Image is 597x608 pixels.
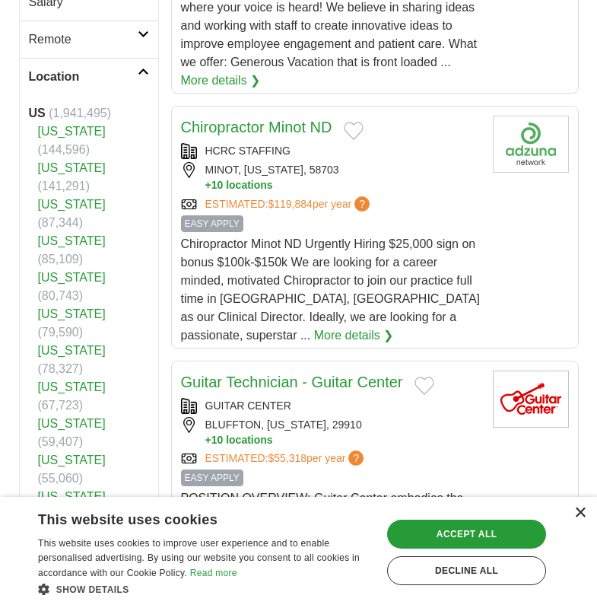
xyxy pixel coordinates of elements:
span: (59,407) [38,435,84,448]
a: [US_STATE] [38,125,106,138]
span: (67,723) [38,399,84,412]
a: ESTIMATED:$119,884per year? [205,196,373,212]
span: (1,941,495) [49,107,111,119]
a: Read more, opens a new window [190,568,237,578]
span: (85,109) [38,253,84,266]
span: ? [354,196,370,212]
span: (87,344) [38,216,84,229]
span: + [205,178,211,193]
span: Chiropractor Minot ND Urgently Hiring $25,000 sign on bonus $100k-$150k We are looking for a care... [181,237,481,342]
span: (144,596) [38,143,91,156]
span: EASY APPLY [181,470,243,486]
h2: Remote [29,30,138,49]
a: Remote [20,21,158,58]
span: + [205,433,211,447]
a: [US_STATE] [38,234,106,247]
button: Add to favorite jobs [344,122,364,140]
button: +10 locations [205,178,481,193]
a: More details ❯ [314,326,394,345]
span: This website uses cookies to improve user experience and to enable personalised advertising. By u... [38,538,360,579]
div: Accept all [387,520,546,549]
a: [US_STATE] [38,161,106,174]
strong: US [29,107,46,119]
span: (55,060) [38,472,84,485]
div: HCRC STAFFING [181,143,481,159]
div: BLUFFTON, [US_STATE], 29910 [181,417,481,447]
span: $119,884 [268,198,312,210]
a: Location [20,58,158,95]
div: This website uses cookies [38,506,334,529]
span: $55,318 [268,452,306,464]
span: Show details [56,584,129,595]
a: [US_STATE] [38,490,106,503]
span: (79,590) [38,326,84,339]
a: [US_STATE] [38,417,106,430]
span: (80,743) [38,289,84,302]
div: Decline all [387,556,546,585]
a: [US_STATE] [38,198,106,211]
a: [US_STATE] [38,380,106,393]
a: Guitar Technician - Guitar Center [181,374,403,390]
a: [US_STATE] [38,307,106,320]
a: Chiropractor Minot ND [181,119,332,135]
span: (78,327) [38,362,84,375]
a: [US_STATE] [38,271,106,284]
span: POSITION OVERVIEW: Guitar Center embodies the world of creativity and music by encouraging staff ... [181,492,464,596]
h2: Location [29,68,138,86]
a: [US_STATE] [38,454,106,466]
a: ESTIMATED:$55,318per year? [205,450,367,466]
img: Company logo [493,116,569,173]
a: More details ❯ [181,72,261,90]
div: Show details [38,581,372,597]
a: [US_STATE] [38,344,106,357]
button: +10 locations [205,433,481,447]
span: ? [348,450,364,466]
div: MINOT, [US_STATE], 58703 [181,162,481,193]
span: (141,291) [38,180,91,193]
button: Add to favorite jobs [414,377,434,395]
span: EASY APPLY [181,215,243,232]
div: Close [574,508,586,519]
a: GUITAR CENTER [205,399,291,412]
img: Guitar Center logo [493,371,569,428]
